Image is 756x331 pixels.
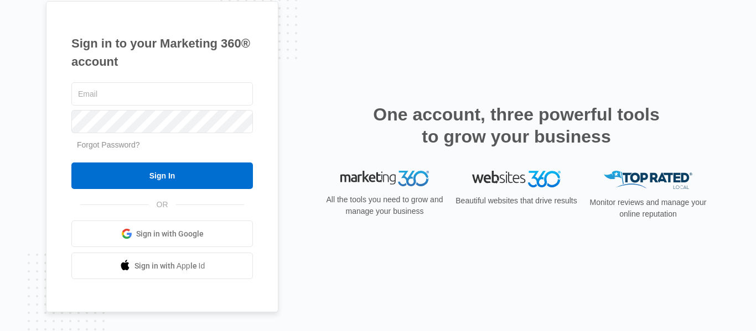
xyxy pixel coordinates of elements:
span: Sign in with Apple Id [134,260,205,272]
p: All the tools you need to grow and manage your business [323,194,447,217]
a: Sign in with Google [71,220,253,247]
h1: Sign in to your Marketing 360® account [71,34,253,71]
span: Sign in with Google [136,228,204,240]
a: Sign in with Apple Id [71,253,253,279]
p: Monitor reviews and manage your online reputation [586,197,710,220]
img: Websites 360 [472,171,561,187]
p: Beautiful websites that drive results [454,195,578,207]
input: Sign In [71,162,253,189]
span: OR [149,199,176,211]
img: Marketing 360 [340,171,429,186]
img: Top Rated Local [604,171,692,189]
input: Email [71,82,253,106]
h2: One account, three powerful tools to grow your business [370,103,663,148]
a: Forgot Password? [77,140,140,149]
